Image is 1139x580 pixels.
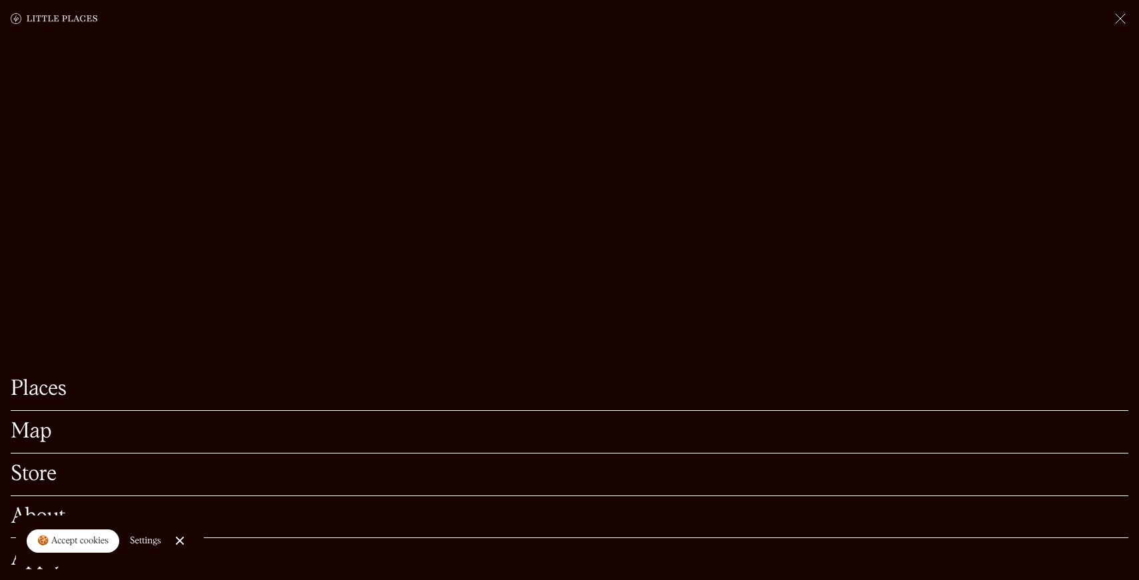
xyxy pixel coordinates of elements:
[37,535,109,548] div: 🍪 Accept cookies
[11,507,1128,527] a: About
[130,526,161,556] a: Settings
[11,464,1128,485] a: Store
[167,527,193,554] a: Close Cookie Popup
[11,379,1128,400] a: Places
[27,529,119,553] a: 🍪 Accept cookies
[11,422,1128,442] a: Map
[11,549,1128,569] a: Apply
[179,541,180,541] div: Close Cookie Popup
[130,536,161,545] div: Settings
